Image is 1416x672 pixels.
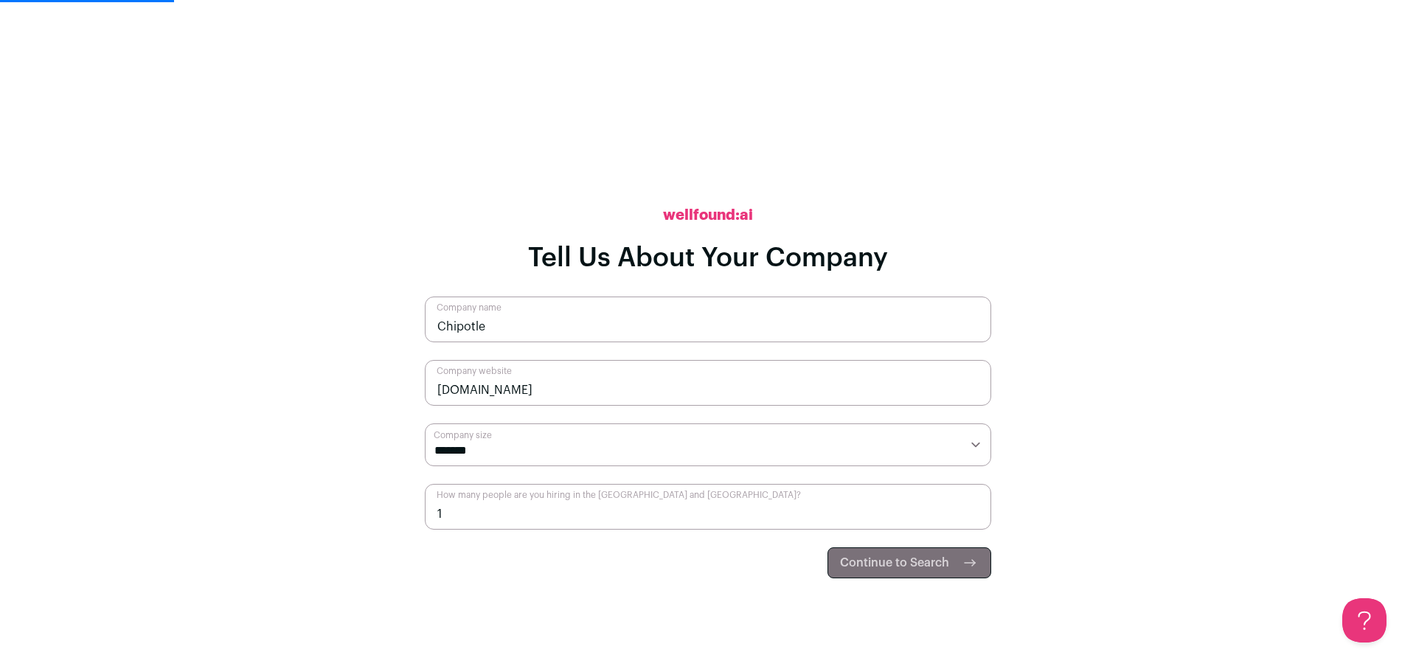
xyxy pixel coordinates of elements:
h2: wellfound:ai [663,205,753,226]
input: Company name [425,297,991,342]
input: Company website [425,360,991,406]
h1: Tell Us About Your Company [528,243,888,273]
iframe: Help Scout Beacon - Open [1342,598,1386,642]
input: How many people are you hiring in the US and Canada? [425,484,991,530]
